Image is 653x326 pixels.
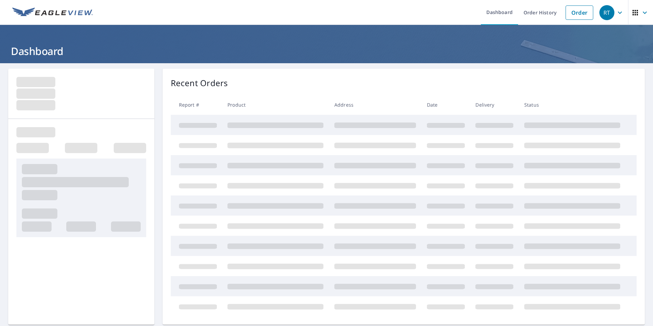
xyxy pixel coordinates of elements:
th: Report # [171,95,222,115]
th: Status [519,95,626,115]
img: EV Logo [12,8,93,18]
h1: Dashboard [8,44,645,58]
th: Product [222,95,329,115]
div: RT [599,5,614,20]
th: Date [421,95,470,115]
a: Order [566,5,593,20]
th: Address [329,95,421,115]
p: Recent Orders [171,77,228,89]
th: Delivery [470,95,519,115]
